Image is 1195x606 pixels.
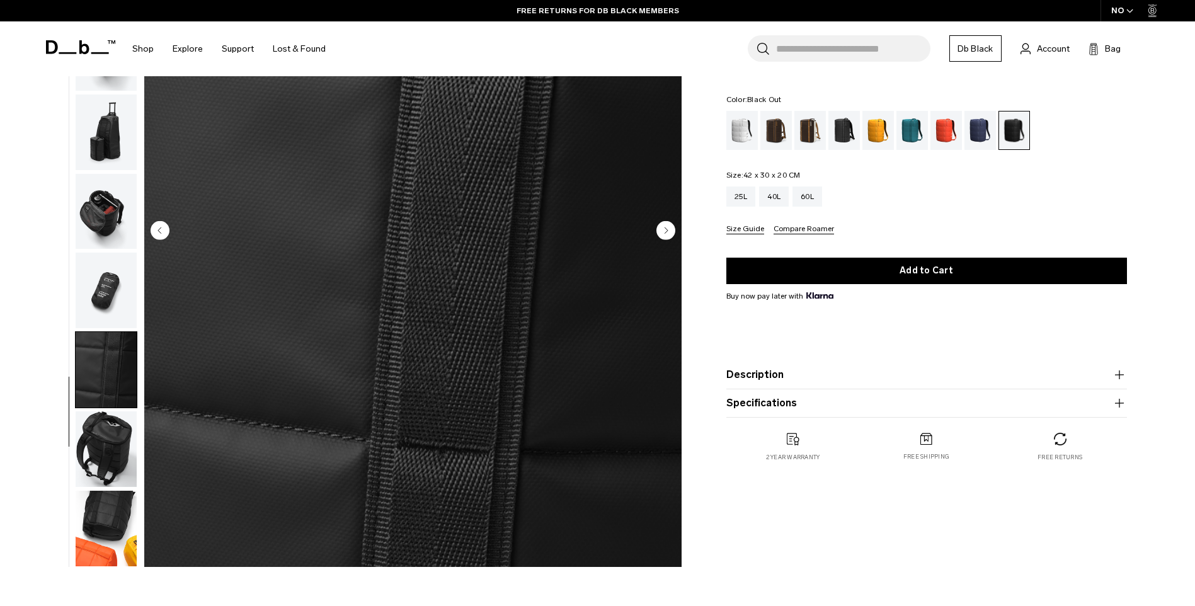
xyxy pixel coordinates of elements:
img: Roamer Duffel Backpack 25L Black Out [76,332,137,408]
span: Black Out [747,95,781,104]
img: Roamer Duffel Backpack 25L Black Out [76,411,137,487]
legend: Color: [726,96,782,103]
legend: Size: [726,171,801,179]
button: Bag [1089,41,1121,56]
a: Parhelion Orange [862,111,894,150]
img: Roamer Duffel Backpack 25L Black Out [76,94,137,170]
img: Roamer Duffel Backpack 25L Black Out [76,253,137,328]
img: {"height" => 20, "alt" => "Klarna"} [806,292,833,299]
p: Free shipping [903,452,949,461]
span: 42 x 30 x 20 CM [743,171,801,180]
button: Compare Roamer [774,225,834,234]
a: FREE RETURNS FOR DB BLACK MEMBERS [517,5,679,16]
button: Roamer Duffel Backpack 25L Black Out [75,252,137,329]
a: 40L [759,186,789,207]
button: Roamer Duffel Backpack 25L Black Out [75,331,137,408]
a: Shop [132,26,154,71]
a: Falu Red [930,111,962,150]
span: Bag [1105,42,1121,55]
button: Previous slide [151,220,169,242]
a: Blue Hour [964,111,996,150]
button: Roamer Duffel Backpack 25L Black Out [75,411,137,488]
p: 2 year warranty [766,453,820,462]
a: Support [222,26,254,71]
a: White Out [726,111,758,150]
a: Espresso [760,111,792,150]
a: Reflective Black [828,111,860,150]
button: Description [726,367,1127,382]
button: Roamer Duffel Backpack 25L Black Out [75,94,137,171]
a: Lost & Found [273,26,326,71]
button: Next slide [656,220,675,242]
span: Buy now pay later with [726,290,833,302]
a: Black Out [998,111,1030,150]
button: Size Guide [726,225,764,234]
a: Explore [173,26,203,71]
a: 60L [792,186,822,207]
a: Midnight Teal [896,111,928,150]
img: Roamer Duffel Backpack 25L Black Out [76,491,137,566]
a: Cappuccino [794,111,826,150]
span: Account [1037,42,1070,55]
a: Db Black [949,35,1002,62]
button: Add to Cart [726,258,1127,284]
img: Roamer Duffel Backpack 25L Black Out [76,174,137,249]
button: Roamer Duffel Backpack 25L Black Out [75,490,137,567]
p: Free returns [1038,453,1082,462]
a: 25L [726,186,756,207]
nav: Main Navigation [123,21,335,76]
button: Roamer Duffel Backpack 25L Black Out [75,173,137,250]
button: Specifications [726,396,1127,411]
a: Account [1021,41,1070,56]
